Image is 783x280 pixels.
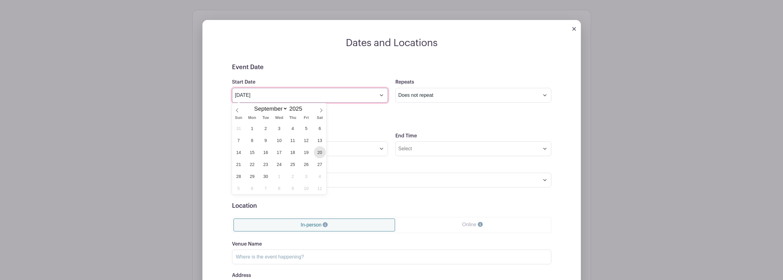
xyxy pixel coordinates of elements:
[232,88,388,103] input: Select
[299,116,313,120] span: Fri
[232,79,255,85] label: Start Date
[287,146,299,158] span: September 18, 2025
[572,27,576,31] img: close_button-5f87c8562297e5c2d7936805f587ecaba9071eb48480494691a3f1689db116b3.svg
[246,182,258,194] span: October 6, 2025
[300,146,312,158] span: September 19, 2025
[314,158,326,170] span: September 27, 2025
[260,158,272,170] span: September 23, 2025
[314,134,326,146] span: September 13, 2025
[251,105,288,112] select: Month
[232,250,551,264] input: Where is the event happening?
[273,122,285,134] span: September 3, 2025
[260,182,272,194] span: October 7, 2025
[273,170,285,182] span: October 1, 2025
[233,170,245,182] span: September 28, 2025
[233,122,245,134] span: August 31, 2025
[300,134,312,146] span: September 12, 2025
[233,134,245,146] span: September 7, 2025
[233,158,245,170] span: September 21, 2025
[272,116,286,120] span: Wed
[234,219,395,231] a: In-person
[300,170,312,182] span: October 3, 2025
[260,122,272,134] span: September 2, 2025
[245,116,259,120] span: Mon
[287,170,299,182] span: October 2, 2025
[395,133,417,139] label: End Time
[260,170,272,182] span: September 30, 2025
[300,158,312,170] span: September 26, 2025
[273,134,285,146] span: September 10, 2025
[287,182,299,194] span: October 9, 2025
[260,134,272,146] span: September 9, 2025
[314,146,326,158] span: September 20, 2025
[314,170,326,182] span: October 4, 2025
[287,158,299,170] span: September 25, 2025
[287,134,299,146] span: September 11, 2025
[246,170,258,182] span: September 29, 2025
[260,146,272,158] span: September 16, 2025
[314,182,326,194] span: October 11, 2025
[300,182,312,194] span: October 10, 2025
[286,116,299,120] span: Thu
[273,146,285,158] span: September 17, 2025
[287,122,299,134] span: September 4, 2025
[300,122,312,134] span: September 5, 2025
[395,79,414,85] label: Repeats
[246,122,258,134] span: September 1, 2025
[314,122,326,134] span: September 6, 2025
[246,158,258,170] span: September 22, 2025
[232,241,262,247] label: Venue Name
[233,182,245,194] span: October 5, 2025
[395,219,549,231] a: Online
[232,202,551,210] h5: Location
[246,146,258,158] span: September 15, 2025
[232,116,246,120] span: Sun
[259,116,272,120] span: Tue
[202,37,581,49] h2: Dates and Locations
[273,158,285,170] span: September 24, 2025
[233,146,245,158] span: September 14, 2025
[288,105,307,112] input: Year
[232,273,251,278] label: Address
[232,64,551,71] h5: Event Date
[395,141,551,156] input: Select
[273,182,285,194] span: October 8, 2025
[246,134,258,146] span: September 8, 2025
[313,116,326,120] span: Sat
[232,117,551,125] h5: Time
